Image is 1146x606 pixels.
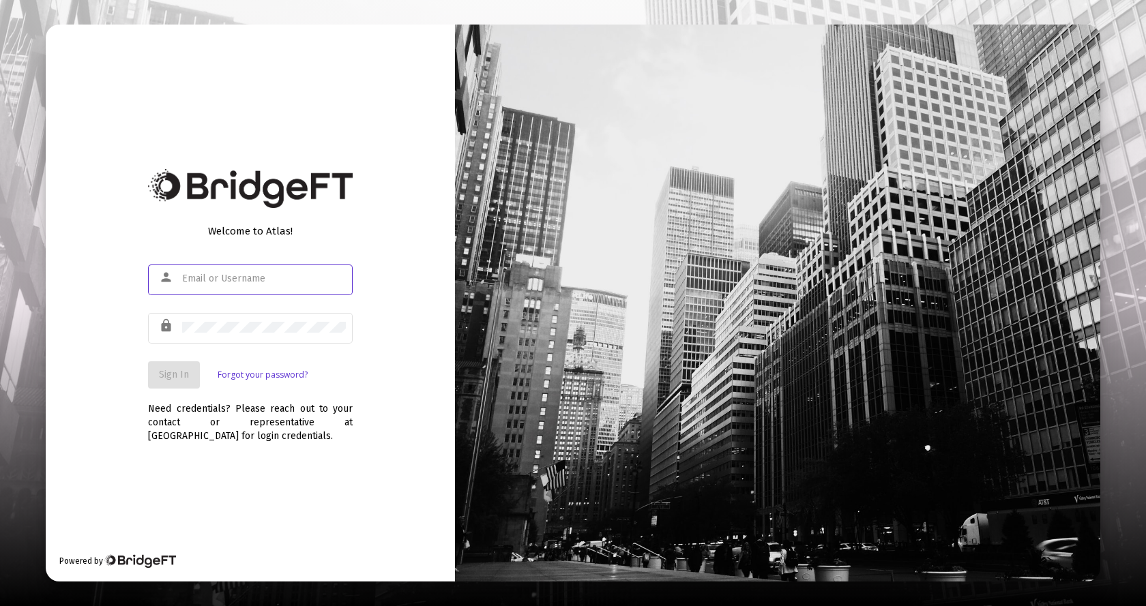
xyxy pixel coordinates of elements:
span: Sign In [159,369,189,380]
a: Forgot your password? [218,368,308,382]
div: Powered by [59,554,176,568]
div: Welcome to Atlas! [148,224,353,238]
div: Need credentials? Please reach out to your contact or representative at [GEOGRAPHIC_DATA] for log... [148,389,353,443]
mat-icon: person [159,269,175,286]
input: Email or Username [182,273,346,284]
img: Bridge Financial Technology Logo [148,169,353,208]
img: Bridge Financial Technology Logo [104,554,176,568]
button: Sign In [148,361,200,389]
mat-icon: lock [159,318,175,334]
